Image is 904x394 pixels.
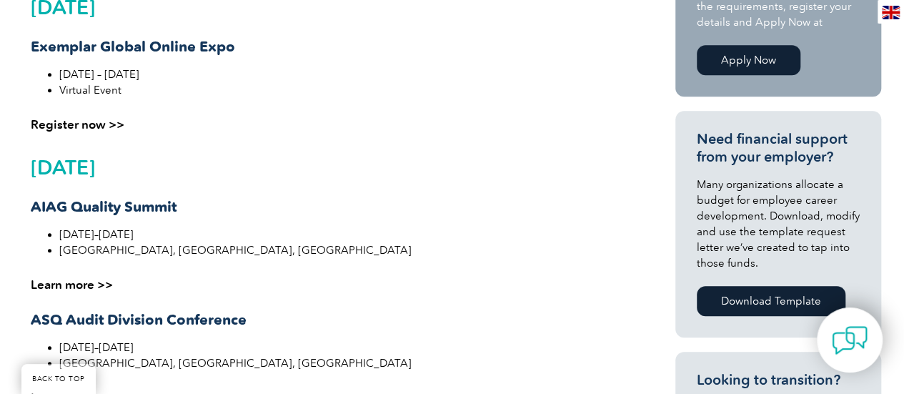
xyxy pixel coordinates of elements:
[59,227,615,242] li: [DATE]–[DATE]
[31,277,113,292] a: Learn more >>
[697,371,860,389] h3: Looking to transition?
[21,364,96,394] a: BACK TO TOP
[697,130,860,166] h3: Need financial support from your employer?
[59,340,615,355] li: [DATE]–[DATE]
[31,156,615,179] h2: [DATE]
[697,177,860,271] p: Many organizations allocate a budget for employee career development. Download, modify and use th...
[31,117,124,132] a: Register now >>
[832,322,868,358] img: contact-chat.png
[59,242,615,258] li: [GEOGRAPHIC_DATA], [GEOGRAPHIC_DATA], [GEOGRAPHIC_DATA]
[882,6,900,19] img: en
[697,286,845,316] a: Download Template
[31,311,247,328] strong: ASQ Audit Division Conference
[59,355,615,371] li: [GEOGRAPHIC_DATA], [GEOGRAPHIC_DATA], [GEOGRAPHIC_DATA]
[31,38,235,55] strong: Exemplar Global Online Expo
[59,67,615,82] li: [DATE] – [DATE]
[31,198,177,215] strong: AIAG Quality Summit
[697,45,800,75] a: Apply Now
[59,82,615,98] li: Virtual Event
